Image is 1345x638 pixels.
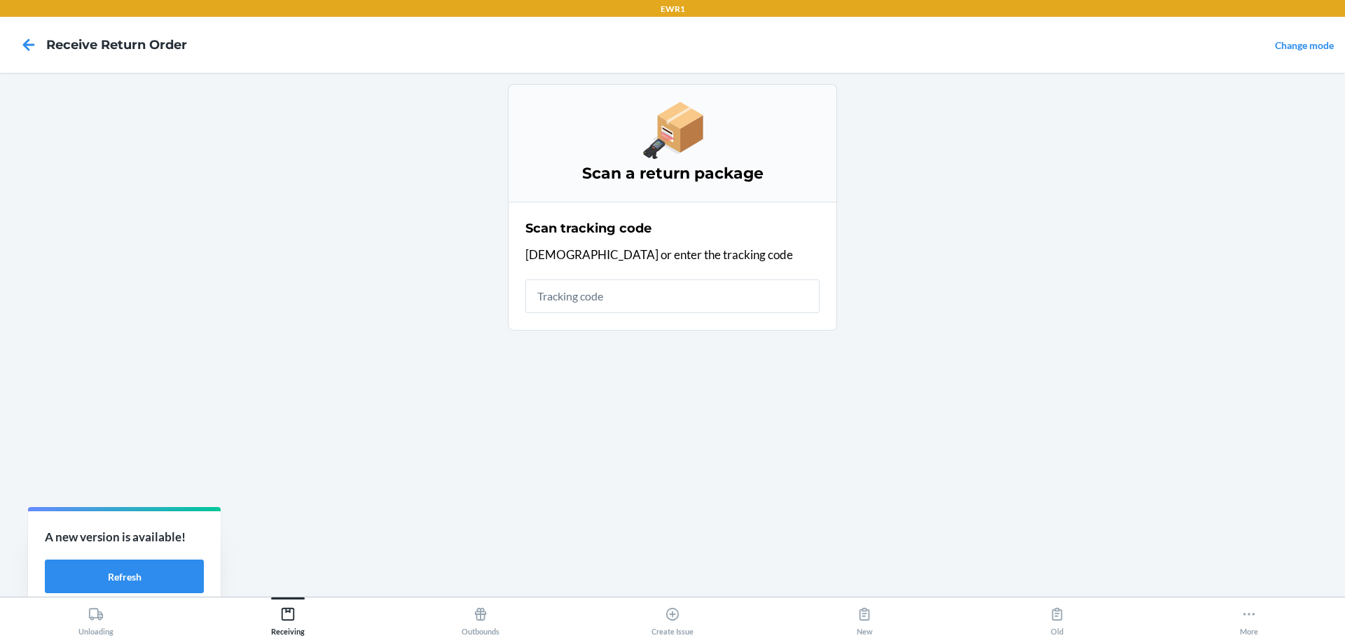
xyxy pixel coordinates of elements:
div: Receiving [271,601,305,636]
p: A new version is available! [45,528,204,546]
input: Tracking code [525,279,820,313]
p: EWR1 [661,3,685,15]
div: Unloading [78,601,113,636]
div: New [857,601,873,636]
button: More [1153,597,1345,636]
h2: Scan tracking code [525,219,651,237]
div: Old [1049,601,1065,636]
p: [DEMOGRAPHIC_DATA] or enter the tracking code [525,246,820,264]
button: Receiving [192,597,384,636]
button: Refresh [45,560,204,593]
button: Old [960,597,1152,636]
button: Create Issue [577,597,768,636]
h3: Scan a return package [525,162,820,185]
button: Outbounds [385,597,577,636]
div: Create Issue [651,601,694,636]
button: New [768,597,960,636]
a: Change mode [1275,39,1334,51]
h4: Receive Return Order [46,36,187,54]
div: Outbounds [462,601,499,636]
div: More [1240,601,1258,636]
